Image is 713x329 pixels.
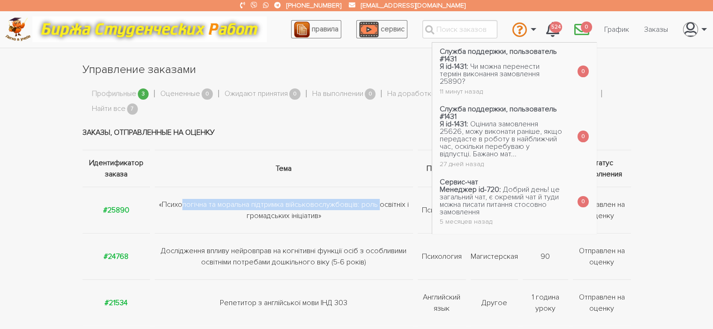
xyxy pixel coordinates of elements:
[578,66,589,77] span: 0
[597,21,637,38] a: График
[138,88,149,100] span: 3
[152,279,415,326] td: Репетитор з англійської мови ІНД 303
[440,161,563,168] div: 27 дней назад
[294,22,310,37] img: agreement_icon-feca34a61ba7f3d1581b08bc946b2ec1ccb426f67415f344566775c155b7f62c.png
[570,187,631,233] td: Отправлен на оценку
[440,119,562,159] span: Оцінила замовлення 25626, можу виконати раніше, якщо передасте в роботу в найближчий час, оскільк...
[152,187,415,233] td: «Психологічна та моральна підтримка військовослужбовців: роль освітніх і громадських ініціатив»
[160,88,200,100] a: Оцененные
[520,233,570,279] td: 90
[381,24,405,34] span: сервис
[468,233,520,279] td: Магистерская
[422,20,497,38] input: Поиск заказов
[432,100,570,173] a: Служба поддержки, пользователь #1431 Я id-1431: Оцінила замовлення 25626, можу виконати раніше, я...
[440,88,563,95] div: 11 минут назад
[92,88,136,100] a: Профильные
[581,22,592,33] span: 0
[291,20,341,38] a: правила
[432,173,570,230] a: Сервис-чат Менеджер id-720: Добрий день! це загальний чат, є окремий чат й туди можна писати пита...
[440,47,557,64] strong: Служба поддержки, пользователь #1431
[152,150,415,187] th: Тема
[356,20,407,38] a: сервис
[286,1,341,9] a: [PHONE_NUMBER]
[570,150,631,187] th: Статус выполнения
[415,187,468,233] td: Психология
[387,88,436,100] a: На доработке
[83,62,631,78] h1: Управление заказами
[361,1,465,9] a: [EMAIL_ADDRESS][DOMAIN_NAME]
[312,88,363,100] a: На выполнении
[440,185,501,194] strong: Менеджер id-720:
[415,233,468,279] td: Психология
[432,43,570,100] a: Служба поддержки, пользователь #1431 Я id-1431: Чи можна перенести термін виконання замовлення 25...
[415,279,468,326] td: Английский язык
[152,233,415,279] td: Дослідження впливу нейровправ на когнітивні функції осіб з особливими освітніми потребами дошкіль...
[440,119,468,129] strong: Я id-1431:
[202,88,213,100] span: 0
[104,252,128,261] a: #24768
[440,104,557,121] strong: Служба поддержки, пользователь #1431
[468,279,520,326] td: Другое
[83,150,152,187] th: Идентификатор заказа
[5,17,31,41] img: logo-c4363faeb99b52c628a42810ed6dfb4293a56d4e4775eb116515dfe7f33672af.png
[127,103,138,115] span: 7
[440,62,468,71] strong: Я id-1431:
[440,185,560,217] span: Добрий день! це загальний чат, є окремий чат й туди можна писати питання стосовно замовлення
[83,115,631,150] td: Заказы, отправленные на оценку
[549,22,562,33] span: 524
[520,279,570,326] td: 1 година уроку
[578,196,589,208] span: 0
[570,233,631,279] td: Отправлен на оценку
[359,22,379,37] img: play_icon-49f7f135c9dc9a03216cfdbccbe1e3994649169d890fb554cedf0eac35a01ba8.png
[32,16,267,42] img: motto-12e01f5a76059d5f6a28199ef077b1f78e012cfde436ab5cf1d4517935686d32.gif
[440,177,478,187] strong: Сервис-чат
[103,205,129,215] a: #25890
[415,150,468,187] th: Предмет
[225,88,288,100] a: Ожидают принятия
[365,88,376,100] span: 0
[637,21,675,38] a: Заказы
[92,103,126,115] a: Найти все
[440,62,540,86] span: Чи можна перенести термін виконання замовлення 25890?
[539,17,567,42] a: 524
[289,88,300,100] span: 0
[570,279,631,326] td: Отправлен на оценку
[567,17,597,42] a: 0
[578,131,589,142] span: 0
[105,298,128,307] a: #21534
[440,219,563,225] div: 5 месяцев назад
[312,24,338,34] span: правила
